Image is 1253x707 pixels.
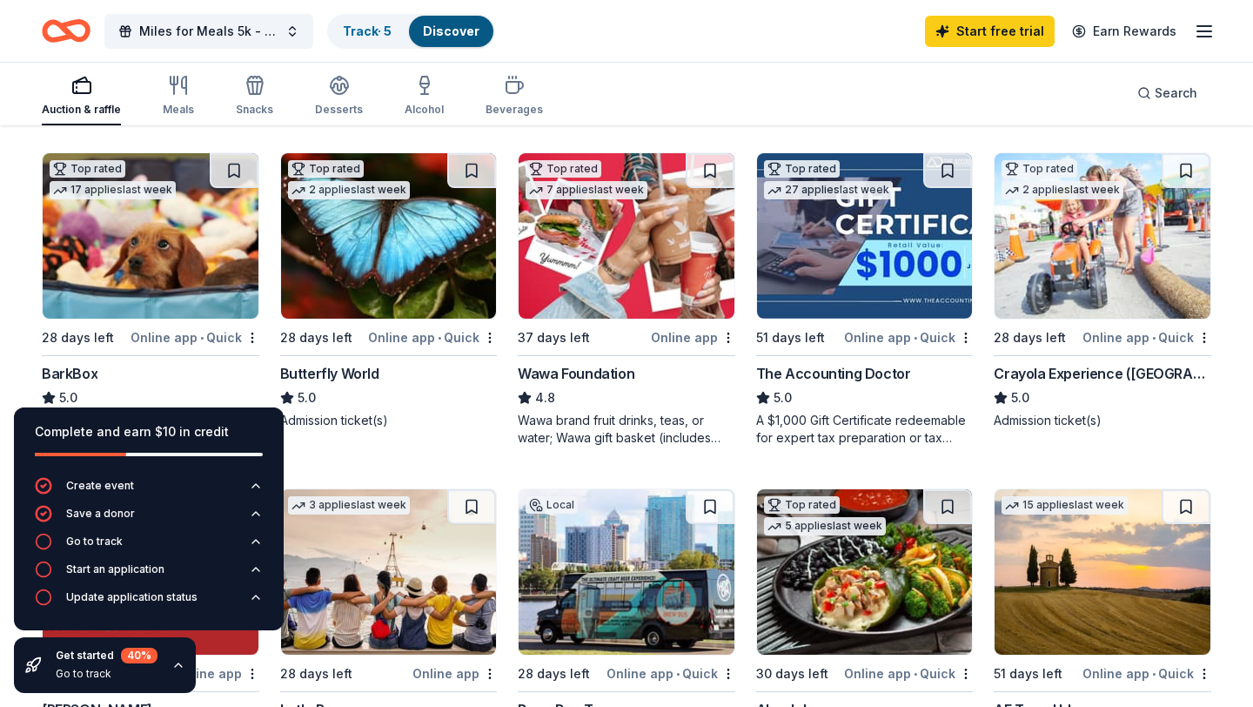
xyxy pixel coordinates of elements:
div: The Accounting Doctor [756,363,911,384]
div: Beverages [486,103,543,117]
button: Start an application [35,561,263,589]
div: Admission ticket(s) [994,412,1211,429]
div: Update application status [66,590,198,604]
button: Create event [35,477,263,505]
span: • [438,331,441,345]
button: Track· 5Discover [327,14,495,49]
button: Beverages [486,68,543,125]
a: Discover [423,24,479,38]
img: Image for Abuelo's [757,489,973,655]
div: Online app Quick [1082,327,1211,348]
div: Alcohol [405,103,444,117]
a: Track· 5 [343,24,392,38]
div: 30 days left [756,663,828,684]
img: Image for Let's Roam [281,489,497,655]
div: Admission ticket(s) [280,412,498,429]
div: Wawa brand fruit drinks, teas, or water; Wawa gift basket (includes Wawa products and coupons) [518,412,735,447]
img: Image for The Accounting Doctor [757,153,973,319]
div: 2 applies last week [288,181,410,199]
button: Auction & raffle [42,68,121,125]
button: Desserts [315,68,363,125]
div: Top rated [764,496,840,514]
span: • [676,667,680,681]
div: Wawa Foundation [518,363,634,384]
img: Image for Butterfly World [281,153,497,319]
span: • [1152,667,1156,681]
div: 28 days left [280,327,352,348]
div: Snacks [236,103,273,117]
span: 5.0 [774,387,792,408]
div: Create event [66,479,134,493]
a: Start free trial [925,16,1055,47]
button: Save a donor [35,505,263,533]
div: 51 days left [994,663,1062,684]
div: 51 days left [756,327,825,348]
a: Image for BarkBoxTop rated17 applieslast week28 days leftOnline app•QuickBarkBox5.0Dog toy(s), do... [42,152,259,429]
div: 28 days left [280,663,352,684]
a: Image for The Accounting DoctorTop rated27 applieslast week51 days leftOnline app•QuickThe Accoun... [756,152,974,447]
button: Snacks [236,68,273,125]
button: Meals [163,68,194,125]
div: Top rated [50,160,125,178]
div: Meals [163,103,194,117]
a: Image for Wawa FoundationTop rated7 applieslast week37 days leftOnline appWawa Foundation4.8Wawa ... [518,152,735,447]
div: Save a donor [66,507,135,521]
span: • [914,331,917,345]
div: 17 applies last week [50,181,176,199]
div: 28 days left [994,327,1066,348]
img: Image for BarkBox [43,153,258,319]
div: Online app Quick [844,327,973,348]
div: Go to track [56,667,157,681]
div: Online app Quick [844,663,973,684]
button: Search [1123,76,1211,111]
div: Online app [651,327,735,348]
span: 5.0 [59,387,77,408]
div: 2 applies last week [1002,181,1123,199]
span: • [200,331,204,345]
span: • [1152,331,1156,345]
div: Complete and earn $10 in credit [35,421,263,442]
div: 7 applies last week [526,181,647,199]
img: Image for AF Travel Ideas [995,489,1210,655]
div: Top rated [526,160,601,178]
span: 4.8 [535,387,555,408]
span: Miles for Meals 5k - Supporting [GEOGRAPHIC_DATA]'s Local Homeless Shelter [139,21,278,42]
div: 28 days left [518,663,590,684]
div: Online app [412,663,497,684]
div: Online app Quick [368,327,497,348]
div: Start an application [66,562,164,576]
div: Butterfly World [280,363,379,384]
div: Go to track [66,535,123,549]
span: • [914,667,917,681]
a: Image for Crayola Experience (Orlando)Top rated2 applieslast week28 days leftOnline app•QuickCray... [994,152,1211,429]
div: Online app Quick [1082,663,1211,684]
a: Earn Rewards [1062,16,1187,47]
div: Get started [56,648,157,663]
div: Auction & raffle [42,103,121,117]
img: Image for Brew Bus Tours [519,489,734,655]
div: 37 days left [518,327,590,348]
button: Miles for Meals 5k - Supporting [GEOGRAPHIC_DATA]'s Local Homeless Shelter [104,14,313,49]
div: Desserts [315,103,363,117]
div: 5 applies last week [764,517,886,535]
button: Go to track [35,533,263,561]
div: 15 applies last week [1002,496,1128,515]
div: BarkBox [42,363,97,384]
div: 3 applies last week [288,496,410,515]
div: Local [526,496,578,514]
div: Online app Quick [131,327,259,348]
div: 28 days left [42,327,114,348]
span: 5.0 [298,387,316,408]
div: Top rated [1002,160,1077,178]
div: 40 % [121,648,157,663]
a: Home [42,10,90,51]
button: Update application status [35,589,263,616]
img: Image for Crayola Experience (Orlando) [995,153,1210,319]
div: A $1,000 Gift Certificate redeemable for expert tax preparation or tax resolution services—recipi... [756,412,974,447]
div: Top rated [288,160,364,178]
div: 27 applies last week [764,181,893,199]
div: Top rated [764,160,840,178]
button: Alcohol [405,68,444,125]
div: Online app Quick [606,663,735,684]
div: Crayola Experience ([GEOGRAPHIC_DATA]) [994,363,1211,384]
